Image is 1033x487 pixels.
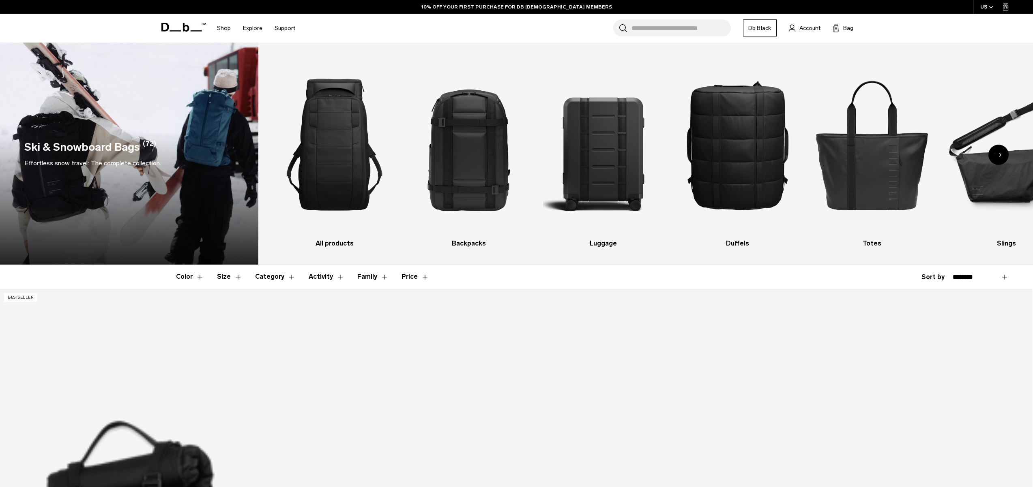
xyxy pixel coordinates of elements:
h3: Backpacks [409,239,529,248]
a: Account [789,23,820,33]
h3: Totes [812,239,932,248]
a: Shop [217,14,231,43]
a: Db All products [275,55,395,248]
h3: Luggage [543,239,663,248]
h1: Ski & Snowboard Bags [24,139,140,156]
button: Toggle Filter [255,265,296,288]
button: Toggle Filter [176,265,204,288]
a: Explore [243,14,262,43]
a: 10% OFF YOUR FIRST PURCHASE FOR DB [DEMOGRAPHIC_DATA] MEMBERS [421,3,612,11]
span: Effortless snow travel: The complete collection. [24,159,161,167]
a: Support [275,14,295,43]
nav: Main Navigation [211,14,301,43]
span: Bag [843,24,853,32]
button: Toggle Filter [357,265,389,288]
div: Next slide [988,145,1009,165]
p: Bestseller [4,293,37,302]
img: Db [275,55,395,235]
li: 5 / 10 [812,55,932,248]
h3: All products [275,239,395,248]
button: Toggle Filter [217,265,242,288]
li: 3 / 10 [543,55,663,248]
button: Toggle Filter [309,265,344,288]
a: Db Black [743,19,777,36]
li: 2 / 10 [409,55,529,248]
img: Db [543,55,663,235]
h3: Duffels [678,239,798,248]
li: 1 / 10 [275,55,395,248]
a: Db Duffels [678,55,798,248]
a: Db Totes [812,55,932,248]
button: Toggle Price [402,265,429,288]
span: (72) [143,139,156,156]
a: Db Backpacks [409,55,529,248]
img: Db [812,55,932,235]
a: Db Luggage [543,55,663,248]
img: Db [409,55,529,235]
button: Bag [833,23,853,33]
img: Db [678,55,798,235]
li: 4 / 10 [678,55,798,248]
span: Account [799,24,820,32]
